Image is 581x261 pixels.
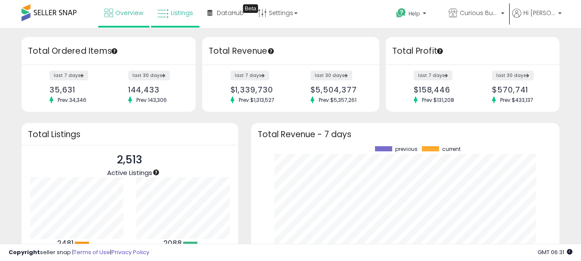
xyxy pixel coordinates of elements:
[267,47,275,55] div: Tooltip anchor
[418,96,458,104] span: Prev: $131,208
[9,248,40,256] strong: Copyright
[171,9,193,17] span: Listings
[231,85,284,94] div: $1,339,730
[74,248,110,256] a: Terms of Use
[310,71,352,80] label: last 30 days
[460,9,498,17] span: Curious Buy Nature
[217,9,244,17] span: DataHub
[310,85,364,94] div: $5,504,377
[314,96,361,104] span: Prev: $5,357,261
[492,85,544,94] div: $570,741
[523,9,556,17] span: Hi [PERSON_NAME]
[28,45,189,57] h3: Total Ordered Items
[492,71,534,80] label: last 30 days
[243,4,258,13] div: Tooltip anchor
[57,238,74,249] b: 2481
[258,131,553,138] h3: Total Revenue - 7 days
[9,249,149,257] div: seller snap | |
[111,47,118,55] div: Tooltip anchor
[152,169,160,176] div: Tooltip anchor
[107,168,152,177] span: Active Listings
[538,248,572,256] span: 2025-09-6 06:31 GMT
[111,248,149,256] a: Privacy Policy
[234,96,279,104] span: Prev: $1,313,527
[128,71,170,80] label: last 30 days
[163,238,182,249] b: 2088
[49,71,88,80] label: last 7 days
[107,152,152,168] p: 2,513
[209,45,373,57] h3: Total Revenue
[442,146,461,152] span: current
[436,47,444,55] div: Tooltip anchor
[389,1,441,28] a: Help
[414,71,452,80] label: last 7 days
[396,8,406,18] i: Get Help
[395,146,418,152] span: previous
[132,96,171,104] span: Prev: 143,306
[231,71,269,80] label: last 7 days
[512,9,562,28] a: Hi [PERSON_NAME]
[49,85,102,94] div: 35,631
[414,85,466,94] div: $158,446
[392,45,553,57] h3: Total Profit
[496,96,538,104] span: Prev: $433,137
[115,9,143,17] span: Overview
[409,10,420,17] span: Help
[28,131,232,138] h3: Total Listings
[53,96,91,104] span: Prev: 34,346
[128,85,181,94] div: 144,433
